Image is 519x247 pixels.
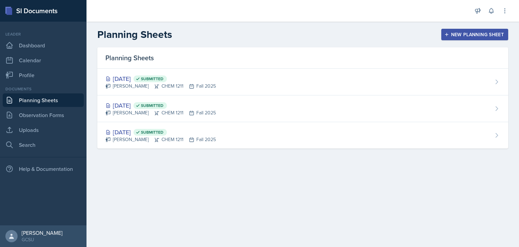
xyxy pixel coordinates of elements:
[3,39,84,52] a: Dashboard
[105,74,216,83] div: [DATE]
[97,122,508,149] a: [DATE] Submitted [PERSON_NAME]CHEM 1211Fall 2025
[441,29,508,40] button: New Planning Sheet
[3,68,84,82] a: Profile
[22,229,63,236] div: [PERSON_NAME]
[3,123,84,137] a: Uploads
[105,109,216,116] div: [PERSON_NAME] CHEM 1211 Fall 2025
[3,86,84,92] div: Documents
[97,47,508,69] div: Planning Sheets
[3,31,84,37] div: Leader
[3,138,84,152] a: Search
[105,128,216,137] div: [DATE]
[141,130,164,135] span: Submitted
[3,162,84,176] div: Help & Documentation
[141,76,164,82] span: Submitted
[446,32,504,37] div: New Planning Sheet
[105,136,216,143] div: [PERSON_NAME] CHEM 1211 Fall 2025
[97,28,172,41] h2: Planning Sheets
[3,93,84,107] a: Planning Sheets
[3,108,84,122] a: Observation Forms
[3,53,84,67] a: Calendar
[22,236,63,243] div: GCSU
[141,103,164,108] span: Submitted
[97,95,508,122] a: [DATE] Submitted [PERSON_NAME]CHEM 1211Fall 2025
[105,101,216,110] div: [DATE]
[105,83,216,90] div: [PERSON_NAME] CHEM 1211 Fall 2025
[97,69,508,95] a: [DATE] Submitted [PERSON_NAME]CHEM 1211Fall 2025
